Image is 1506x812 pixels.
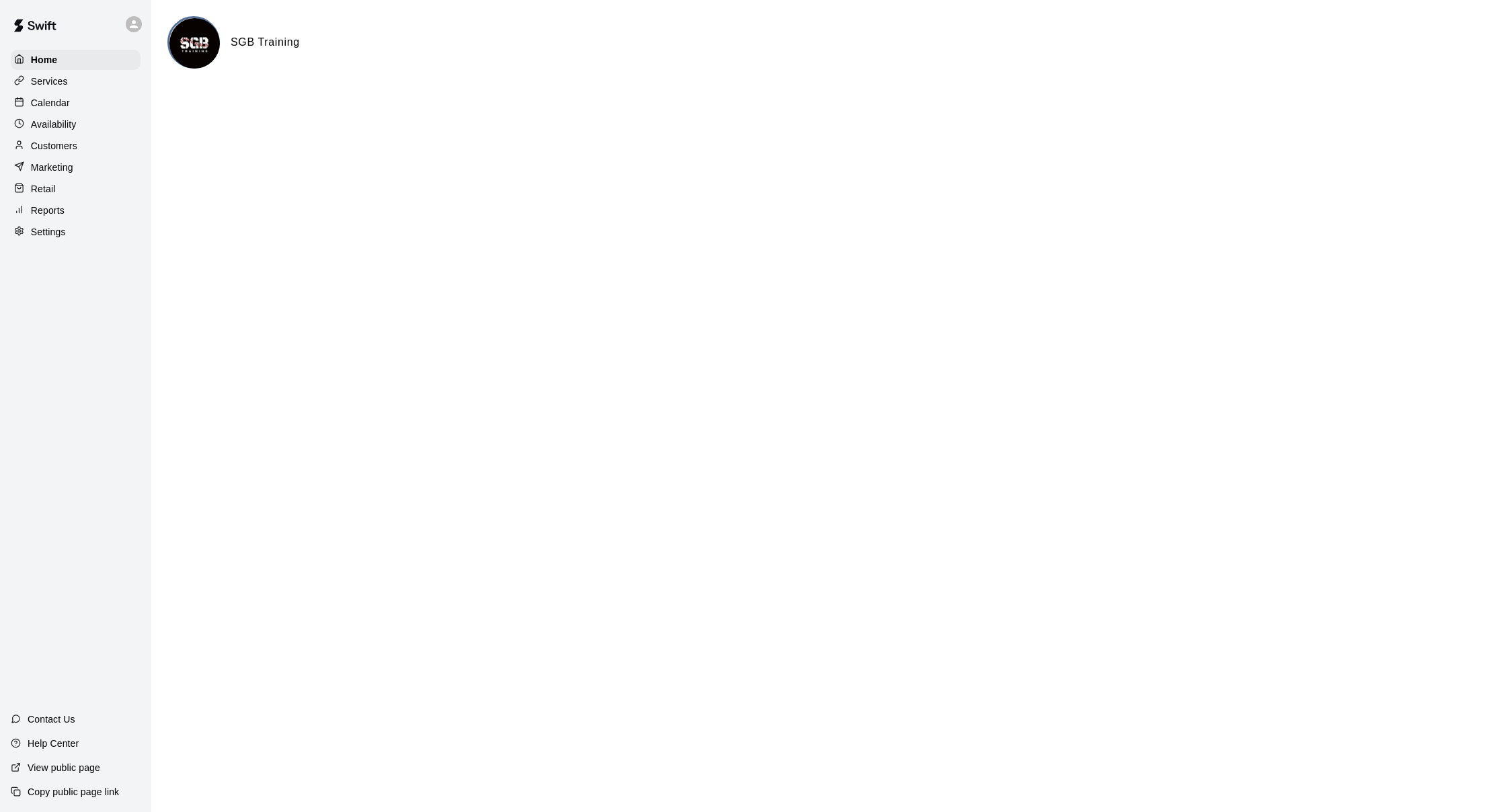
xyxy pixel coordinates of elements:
[31,53,58,67] p: Home
[11,50,141,70] a: Home
[11,136,141,156] a: Customers
[28,761,100,774] p: View public page
[169,18,220,69] img: SGB Training logo
[11,179,141,199] a: Retail
[11,222,141,242] a: Settings
[28,785,119,799] p: Copy public page link
[31,139,77,153] p: Customers
[11,71,141,91] a: Services
[31,75,68,88] p: Services
[11,114,141,134] a: Availability
[31,182,56,196] p: Retail
[28,713,75,726] p: Contact Us
[11,157,141,177] a: Marketing
[11,93,141,113] a: Calendar
[31,96,70,110] p: Calendar
[231,34,300,51] h6: SGB Training
[31,118,77,131] p: Availability
[31,225,66,239] p: Settings
[11,200,141,220] a: Reports
[31,204,65,217] p: Reports
[28,737,79,750] p: Help Center
[31,161,73,174] p: Marketing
